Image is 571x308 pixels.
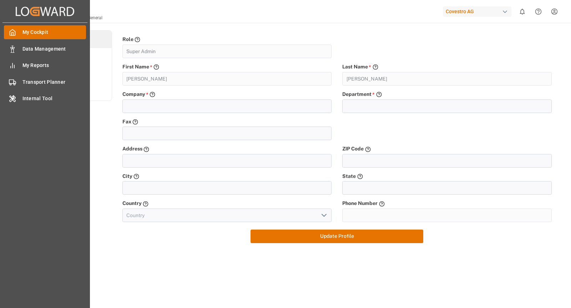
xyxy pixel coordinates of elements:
[318,210,329,221] button: open menu
[22,78,86,86] span: Transport Planner
[4,92,86,106] a: Internal Tool
[122,91,145,98] label: Company
[342,173,356,180] label: State
[530,4,546,20] button: Help Center
[22,95,86,102] span: Internal Tool
[122,63,149,71] label: First Name
[122,209,332,222] input: Country
[342,200,378,207] label: Phone Number
[122,145,142,153] label: Address
[4,58,86,72] a: My Reports
[122,118,131,125] label: Fax
[122,36,133,43] label: Role
[443,5,514,18] button: Covestro AG
[251,230,423,243] button: Update Profile
[4,25,86,39] a: My Cockpit
[342,91,372,98] label: Department
[122,173,132,180] label: City
[22,29,86,36] span: My Cockpit
[443,6,511,17] div: Covestro AG
[342,145,364,153] label: ZIP Code
[342,63,368,71] label: Last Name
[514,4,530,20] button: show 0 new notifications
[4,42,86,56] a: Data Management
[22,45,86,53] span: Data Management
[122,200,142,207] label: Country
[4,75,86,89] a: Transport Planner
[22,62,86,69] span: My Reports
